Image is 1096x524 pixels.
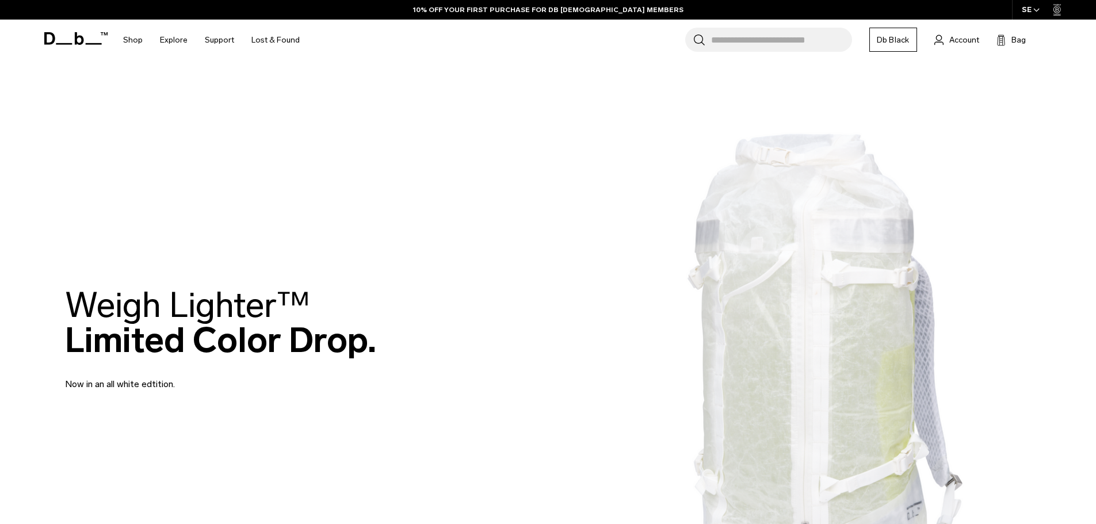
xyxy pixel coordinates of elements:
a: Explore [160,20,188,60]
a: Shop [123,20,143,60]
h2: Limited Color Drop. [65,288,376,358]
a: Db Black [869,28,917,52]
button: Bag [996,33,1026,47]
span: Weigh Lighter™ [65,284,310,326]
span: Bag [1011,34,1026,46]
span: Account [949,34,979,46]
a: Lost & Found [251,20,300,60]
a: Account [934,33,979,47]
nav: Main Navigation [114,20,308,60]
a: 10% OFF YOUR FIRST PURCHASE FOR DB [DEMOGRAPHIC_DATA] MEMBERS [413,5,683,15]
p: Now in an all white edtition. [65,364,341,391]
a: Support [205,20,234,60]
